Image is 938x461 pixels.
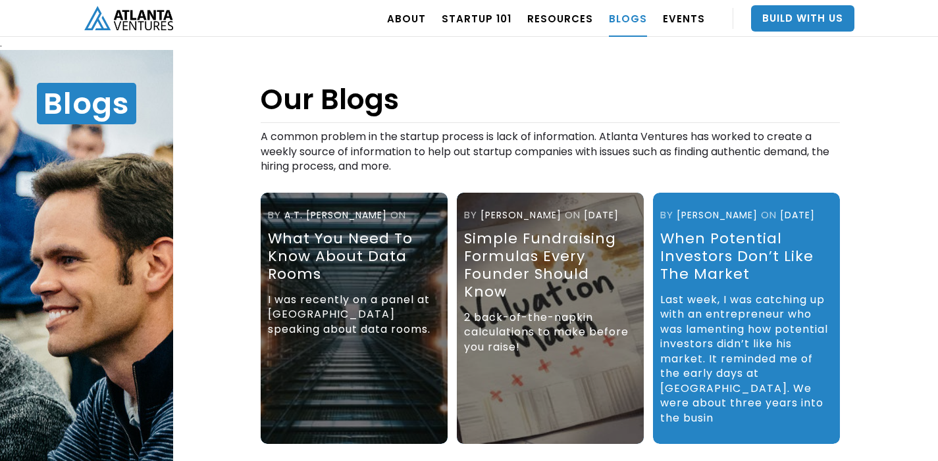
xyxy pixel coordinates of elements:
[261,193,448,445] img: What you need to know about data rooms
[268,230,436,283] div: What you need to know about data rooms
[457,193,644,445] a: by[PERSON_NAME]ON[DATE]Simple Fundraising Formulas Every Founder Should Know2 back-of-the-napkin ...
[660,207,673,223] div: by
[457,193,644,445] img: Simple Fundraising Formulas Every Founder Should Know
[660,230,829,283] div: When Potential Investors Don’t Like the Market
[261,83,840,123] h1: Our Blogs
[565,207,581,223] div: ON
[481,207,561,223] div: [PERSON_NAME]
[261,123,840,187] div: A common problem in the startup process is lack of information. Atlanta Ventures has worked to cr...
[268,207,281,223] div: by
[37,83,136,124] h1: Blogs
[653,193,840,445] a: by[PERSON_NAME]ON[DATE]When Potential Investors Don’t Like the MarketLast week, I was catching up...
[390,207,406,223] div: ON
[584,207,619,223] div: [DATE]
[464,207,477,223] div: by
[261,193,448,445] a: byA.T. [PERSON_NAME]ONWhat you need to know about data roomsI was recently on a panel at [GEOGRAP...
[660,286,829,439] div: Last week, I was catching up with an entrepreneur who was lamenting how potential investors didn’...
[761,207,777,223] div: ON
[464,304,633,368] div: 2 back-of-the-napkin calculations to make before you raise!
[464,230,633,301] div: Simple Fundraising Formulas Every Founder Should Know
[677,207,758,223] div: [PERSON_NAME]
[780,207,815,223] div: [DATE]
[751,5,854,32] a: Build With Us
[268,286,436,351] div: I was recently on a panel at [GEOGRAPHIC_DATA] speaking about data rooms.
[284,207,387,223] div: A.T. [PERSON_NAME]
